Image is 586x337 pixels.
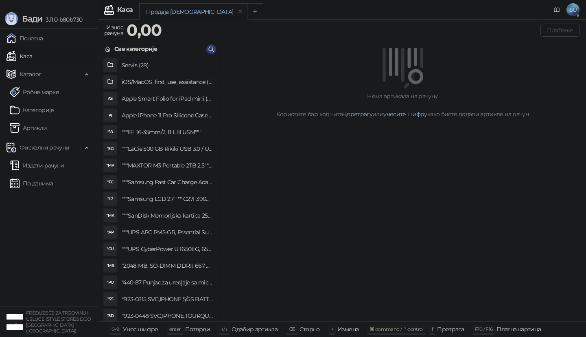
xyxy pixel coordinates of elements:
[112,326,119,332] span: 0-9
[337,324,359,335] div: Измена
[10,123,20,133] img: Artikli
[122,276,213,289] h4: "440-87 Punjac za uredjaje sa micro USB portom 4/1, Stand."
[5,12,18,25] img: Logo
[104,209,117,222] div: "MK
[122,126,213,139] h4: """EF 16-35mm/2, 8 L III USM"""
[185,324,210,335] div: Потврди
[122,92,213,105] h4: Apple Smart Folio for iPad mini (A17 Pro) - Sage
[26,310,91,334] small: PREDUZEĆE ZA TRGOVINU I USLUGE ISTYLE STORES DOO [GEOGRAPHIC_DATA] ([GEOGRAPHIC_DATA])
[169,326,181,332] span: enter
[122,226,213,239] h4: """UPS APC PM5-GR, Essential Surge Arrest,5 utic_nica"""
[370,326,424,332] span: ⌘ command / ⌃ control
[7,48,32,64] a: Каса
[127,20,162,40] strong: 0,00
[104,126,117,139] div: "18
[10,84,59,100] a: Робне марке
[123,324,158,335] div: Унос шифре
[289,326,295,332] span: ⌫
[104,192,117,205] div: "L2
[300,324,320,335] div: Сторно
[10,120,47,136] a: ArtikliАртикли
[104,242,117,256] div: "CU
[437,324,464,335] div: Претрага
[122,109,213,122] h4: Apple iPhone 11 Pro Silicone Case - Black
[114,44,157,53] div: Све категорије
[122,59,213,72] h4: Servis (28)
[7,314,23,330] img: 64x64-companyLogo-77b92cf4-9946-4f36-9751-bf7bb5fd2c7d.png
[104,109,117,122] div: AI
[104,92,117,105] div: AS
[122,242,213,256] h4: """UPS CyberPower UT650EG, 650VA/360W , line-int., s_uko, desktop"""
[247,3,263,20] button: Add tab
[104,259,117,272] div: "MS
[550,3,563,16] a: Документација
[122,309,213,322] h4: "923-0448 SVC,IPHONE,TOURQUE DRIVER KIT .65KGF- CM Šrafciger "
[122,192,213,205] h4: """Samsung LCD 27"""" C27F390FHUXEN"""
[103,22,125,38] div: Износ рачуна
[566,3,579,16] span: SU
[117,7,133,13] div: Каса
[540,24,579,37] button: Плаћање
[146,7,233,16] div: Продаја [DEMOGRAPHIC_DATA]
[104,159,117,172] div: "MP
[104,293,117,306] div: "S5
[10,102,54,118] a: Категорије
[104,276,117,289] div: "PU
[104,309,117,322] div: "SD
[347,110,372,118] a: претрагу
[383,110,427,118] a: унесите шифру
[122,209,213,222] h4: """SanDisk Memorijska kartica 256GB microSDXC sa SD adapterom SDSQXA1-256G-GN6MA - Extreme PLUS, ...
[122,142,213,155] h4: """LaCie 500 GB Rikiki USB 3.0 / Ultra Compact & Resistant aluminum / USB 3.0 / 2.5"""""""
[10,157,64,174] a: Издати рачуни
[230,92,576,119] div: Нема артикала на рачуну. Користите бар код читач, или како бисте додали артикле на рачун.
[122,259,213,272] h4: "2048 MB, SO-DIMM DDRII, 667 MHz, Napajanje 1,8 0,1 V, Latencija CL5"
[42,16,82,23] span: 3.11.0-b80b730
[20,66,42,82] span: Каталог
[232,324,278,335] div: Одабир артикла
[235,8,245,15] button: remove
[221,326,227,332] span: ↑/↓
[496,324,541,335] div: Платна картица
[122,75,213,88] h4: iOS/MacOS_first_use_assistance (4)
[122,176,213,189] h4: """Samsung Fast Car Charge Adapter, brzi auto punja_, boja crna"""
[10,175,53,192] a: По данима
[475,326,492,332] span: F10 / F16
[104,142,117,155] div: "5G
[104,226,117,239] div: "AP
[432,326,433,332] span: f
[122,159,213,172] h4: """MAXTOR M3 Portable 2TB 2.5"""" crni eksterni hard disk HX-M201TCB/GM"""
[22,14,42,24] span: Бади
[7,30,43,46] a: Почетна
[20,139,69,156] span: Фискални рачуни
[122,293,213,306] h4: "923-0315 SVC,IPHONE 5/5S BATTERY REMOVAL TRAY Držač za iPhone sa kojim se otvara display
[331,326,333,332] span: +
[104,176,117,189] div: "FC
[98,57,219,321] div: grid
